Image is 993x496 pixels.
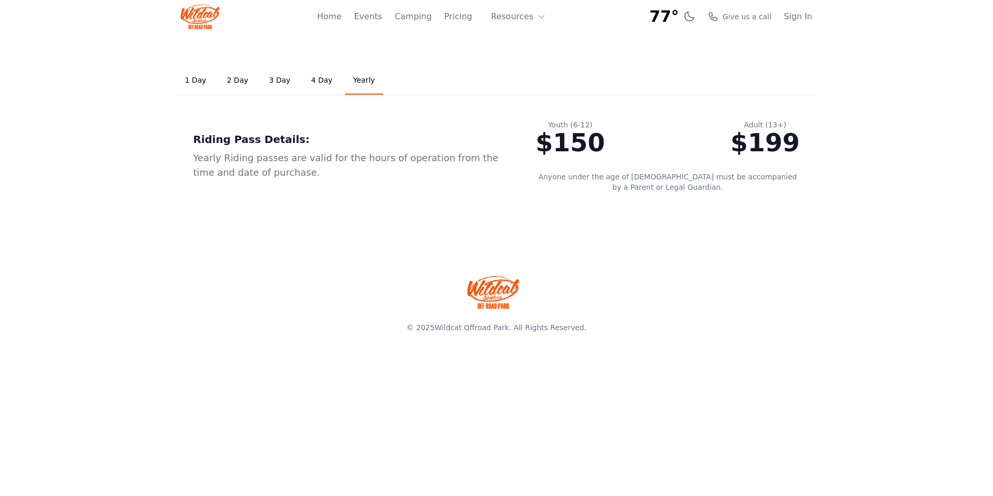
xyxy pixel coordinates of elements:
a: 2 Day [219,67,257,95]
a: Pricing [444,10,472,23]
a: 4 Day [303,67,341,95]
img: Wildcat Logo [181,4,220,29]
a: Wildcat Offroad Park [435,323,509,332]
div: Adult (13+) [730,120,800,130]
div: $199 [730,130,800,155]
a: Events [354,10,382,23]
span: 77° [650,7,679,26]
a: Home [317,10,341,23]
p: Anyone under the age of [DEMOGRAPHIC_DATA] must be accompanied by a Parent or Legal Guardian. [535,172,800,192]
a: 3 Day [261,67,299,95]
div: Riding Pass Details: [193,132,502,147]
div: $150 [535,130,605,155]
div: Youth (6-12) [535,120,605,130]
div: Yearly Riding passes are valid for the hours of operation from the time and date of purchase. [193,151,502,180]
a: Yearly [345,67,383,95]
a: 1 Day [177,67,214,95]
span: Give us a call [722,11,771,22]
a: Sign In [784,10,812,23]
a: Give us a call [708,11,771,22]
button: Resources [485,6,552,27]
a: Camping [395,10,432,23]
span: © 2025 . All Rights Reserved. [407,323,586,332]
img: Wildcat Offroad park [467,276,519,309]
